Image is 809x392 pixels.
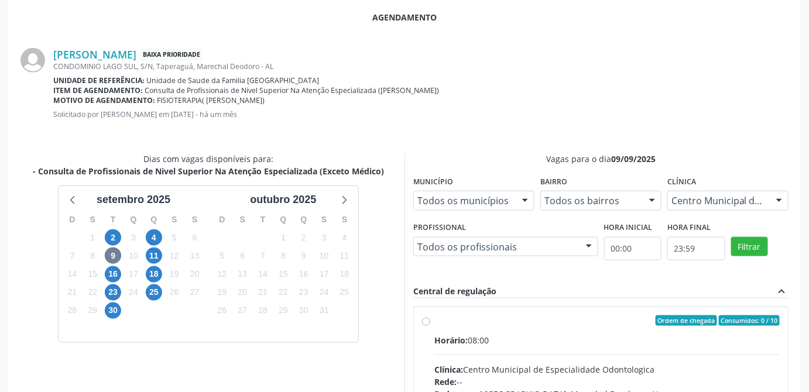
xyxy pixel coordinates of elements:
span: Baixa Prioridade [140,49,203,61]
span: quarta-feira, 17 de setembro de 2025 [125,266,142,283]
b: Motivo de agendamento: [53,95,155,105]
img: img [20,48,45,73]
span: sexta-feira, 12 de setembro de 2025 [166,247,183,264]
b: Item de agendamento: [53,85,143,95]
span: sexta-feira, 3 de outubro de 2025 [316,229,332,246]
span: Todos os profissionais [417,241,574,253]
span: sábado, 11 de outubro de 2025 [337,247,353,264]
p: Solicitado por [PERSON_NAME] em [DATE] - há um mês [53,109,789,119]
span: segunda-feira, 27 de outubro de 2025 [234,302,251,319]
span: terça-feira, 9 de setembro de 2025 [105,247,121,264]
span: sexta-feira, 19 de setembro de 2025 [166,266,183,283]
input: Selecione o horário [604,237,662,260]
div: S [232,211,253,229]
span: segunda-feira, 13 de outubro de 2025 [234,266,251,283]
span: quarta-feira, 8 de outubro de 2025 [275,247,292,264]
div: S [184,211,205,229]
span: sábado, 20 de setembro de 2025 [187,266,203,283]
span: Rede: [434,376,457,387]
span: domingo, 19 de outubro de 2025 [214,284,230,301]
span: domingo, 28 de setembro de 2025 [64,302,80,319]
div: S [334,211,355,229]
span: segunda-feira, 1 de setembro de 2025 [84,229,101,246]
div: outubro 2025 [245,192,321,208]
span: terça-feira, 16 de setembro de 2025 [105,266,121,283]
div: - Consulta de Profissionais de Nivel Superior Na Atenção Especializada (Exceto Médico) [33,165,384,177]
label: Profissional [413,219,466,237]
span: segunda-feira, 8 de setembro de 2025 [84,247,101,264]
span: quinta-feira, 2 de outubro de 2025 [296,229,312,246]
label: Hora final [667,219,711,237]
div: Q [293,211,314,229]
button: Filtrar [731,237,768,257]
span: quinta-feira, 18 de setembro de 2025 [146,266,162,283]
div: Q [273,211,294,229]
span: sábado, 18 de outubro de 2025 [337,266,353,283]
div: T [253,211,273,229]
div: CONDOMINIO LAGO SUL, S/N, Taperaguá, Marechal Deodoro - AL [53,61,789,71]
div: Agendamento [20,11,789,23]
span: sábado, 6 de setembro de 2025 [187,229,203,246]
div: D [212,211,232,229]
span: terça-feira, 30 de setembro de 2025 [105,302,121,319]
span: Clínica: [434,364,463,375]
span: sexta-feira, 10 de outubro de 2025 [316,247,332,264]
i: expand_less [776,285,789,298]
span: quarta-feira, 10 de setembro de 2025 [125,247,142,264]
div: S [314,211,334,229]
span: FISIOTERAPIA( [PERSON_NAME]) [157,95,265,105]
div: -- [434,376,780,388]
span: domingo, 14 de setembro de 2025 [64,266,80,283]
span: quarta-feira, 24 de setembro de 2025 [125,284,142,301]
span: segunda-feira, 20 de outubro de 2025 [234,284,251,301]
span: sexta-feira, 24 de outubro de 2025 [316,284,332,301]
span: terça-feira, 21 de outubro de 2025 [255,284,271,301]
div: Q [143,211,164,229]
div: Q [124,211,144,229]
span: quinta-feira, 4 de setembro de 2025 [146,229,162,246]
span: Unidade de Saude da Familia [GEOGRAPHIC_DATA] [147,75,320,85]
span: sábado, 13 de setembro de 2025 [187,247,203,264]
span: Consumidos: 0 / 10 [719,315,780,326]
span: sábado, 4 de outubro de 2025 [337,229,353,246]
div: 08:00 [434,334,780,346]
span: terça-feira, 23 de setembro de 2025 [105,284,121,301]
span: Todos os municípios [417,195,510,207]
span: quarta-feira, 1 de outubro de 2025 [275,229,292,246]
span: quarta-feira, 22 de outubro de 2025 [275,284,292,301]
div: T [103,211,124,229]
span: sexta-feira, 31 de outubro de 2025 [316,302,332,319]
span: quarta-feira, 3 de setembro de 2025 [125,229,142,246]
label: Município [413,173,453,191]
div: Dias com vagas disponíveis para: [33,153,384,177]
span: domingo, 5 de outubro de 2025 [214,247,230,264]
span: domingo, 12 de outubro de 2025 [214,266,230,283]
span: sexta-feira, 5 de setembro de 2025 [166,229,183,246]
span: domingo, 7 de setembro de 2025 [64,247,80,264]
span: terça-feira, 14 de outubro de 2025 [255,266,271,283]
span: quinta-feira, 16 de outubro de 2025 [296,266,312,283]
span: sexta-feira, 26 de setembro de 2025 [166,284,183,301]
span: terça-feira, 2 de setembro de 2025 [105,229,121,246]
span: segunda-feira, 6 de outubro de 2025 [234,247,251,264]
span: sexta-feira, 17 de outubro de 2025 [316,266,332,283]
span: segunda-feira, 15 de setembro de 2025 [84,266,101,283]
span: quarta-feira, 29 de outubro de 2025 [275,302,292,319]
span: Todos os bairros [544,195,637,207]
span: quinta-feira, 11 de setembro de 2025 [146,247,162,264]
span: terça-feira, 7 de outubro de 2025 [255,247,271,264]
label: Bairro [540,173,567,191]
div: setembro 2025 [92,192,175,208]
span: quinta-feira, 30 de outubro de 2025 [296,302,312,319]
span: Centro Municipal de Especialidade Odontologica [671,195,765,207]
span: Horário: [434,335,468,346]
span: segunda-feira, 29 de setembro de 2025 [84,302,101,319]
span: segunda-feira, 22 de setembro de 2025 [84,284,101,301]
span: terça-feira, 28 de outubro de 2025 [255,302,271,319]
div: S [83,211,103,229]
span: 09/09/2025 [611,153,656,164]
span: quinta-feira, 25 de setembro de 2025 [146,284,162,301]
a: [PERSON_NAME] [53,48,136,61]
span: domingo, 21 de setembro de 2025 [64,284,80,301]
label: Hora inicial [604,219,653,237]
